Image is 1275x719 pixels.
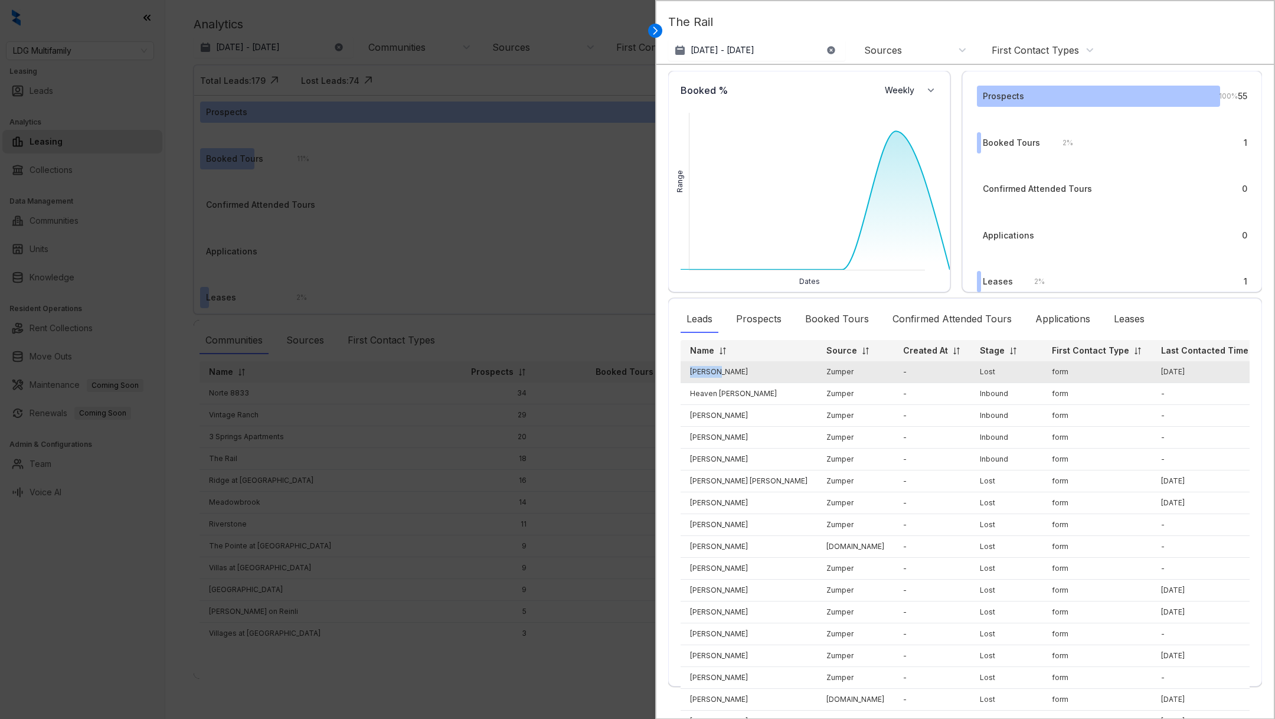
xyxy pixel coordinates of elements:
td: Zumper [817,405,894,427]
td: form [1042,514,1152,536]
div: Booked Tours [983,136,1040,149]
td: Zumper [817,558,894,580]
td: Lost [970,667,1042,689]
td: Lost [970,558,1042,580]
td: [DOMAIN_NAME] [817,689,894,711]
td: - [1152,449,1271,470]
td: [DATE] [1152,580,1271,602]
td: Lost [970,470,1042,492]
td: [DATE] [1152,492,1271,514]
td: [DATE] [1152,602,1271,623]
td: - [894,514,970,536]
td: - [894,492,970,514]
div: Leases [983,275,1013,288]
td: Lost [970,492,1042,514]
td: [PERSON_NAME] [681,492,817,514]
img: sorting [861,347,870,355]
div: Dates [675,276,944,287]
td: form [1042,492,1152,514]
td: [PERSON_NAME] [681,580,817,602]
div: 0 [1242,182,1247,195]
div: Leases [1108,306,1150,333]
td: Inbound [970,427,1042,449]
p: Stage [980,345,1005,357]
td: Zumper [817,470,894,492]
button: [DATE] - [DATE] [668,40,845,61]
div: Confirmed Attended Tours [887,306,1018,333]
div: Booked % [675,77,734,103]
div: 1 [1244,275,1247,288]
p: Source [826,345,857,357]
td: Zumper [817,492,894,514]
td: form [1042,383,1152,405]
div: Applications [1029,306,1096,333]
td: Heaven [PERSON_NAME] [681,383,817,405]
td: form [1042,536,1152,558]
td: Lost [970,623,1042,645]
td: Zumper [817,602,894,623]
td: Lost [970,514,1042,536]
td: Lost [970,689,1042,711]
td: [PERSON_NAME] [681,449,817,470]
td: - [1152,536,1271,558]
div: Booked Tours [799,306,875,333]
td: Lost [970,645,1042,667]
td: - [894,449,970,470]
p: First Contact Type [1052,345,1129,357]
td: [DATE] [1152,361,1271,383]
td: [PERSON_NAME] [PERSON_NAME] [681,470,817,492]
td: form [1042,667,1152,689]
div: 0 [1242,229,1247,242]
td: - [1152,667,1271,689]
div: Range [675,170,685,192]
div: Prospects [730,306,787,333]
td: Lost [970,580,1042,602]
td: Zumper [817,514,894,536]
td: Inbound [970,383,1042,405]
td: Zumper [817,580,894,602]
img: sorting [1133,347,1142,355]
td: - [894,470,970,492]
td: form [1042,602,1152,623]
td: [PERSON_NAME] [681,536,817,558]
td: [PERSON_NAME] [681,361,817,383]
td: Zumper [817,427,894,449]
td: [PERSON_NAME] [681,558,817,580]
td: form [1042,580,1152,602]
td: form [1042,427,1152,449]
td: - [894,361,970,383]
div: Leads [681,306,718,333]
td: - [894,383,970,405]
td: - [1152,514,1271,536]
td: form [1042,470,1152,492]
td: [DOMAIN_NAME] [817,536,894,558]
p: Name [690,345,714,357]
td: [PERSON_NAME] [681,514,817,536]
td: - [1152,405,1271,427]
td: form [1042,623,1152,645]
td: [PERSON_NAME] [681,602,817,623]
td: form [1042,405,1152,427]
div: Prospects [983,90,1024,103]
td: form [1042,689,1152,711]
td: [PERSON_NAME] [681,645,817,667]
td: Inbound [970,405,1042,427]
td: [PERSON_NAME] [681,667,817,689]
img: sorting [952,347,961,355]
div: Applications [983,229,1034,242]
td: [PERSON_NAME] [681,623,817,645]
td: Lost [970,361,1042,383]
td: form [1042,449,1152,470]
td: Zumper [817,645,894,667]
p: Last Contacted Time [1161,345,1248,357]
td: form [1042,361,1152,383]
div: First Contact Types [992,44,1079,57]
td: Zumper [817,361,894,383]
td: [PERSON_NAME] [681,405,817,427]
p: Created At [903,345,948,357]
td: form [1042,558,1152,580]
div: 100 % [1207,90,1238,103]
td: Zumper [817,449,894,470]
td: - [894,580,970,602]
td: - [894,405,970,427]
